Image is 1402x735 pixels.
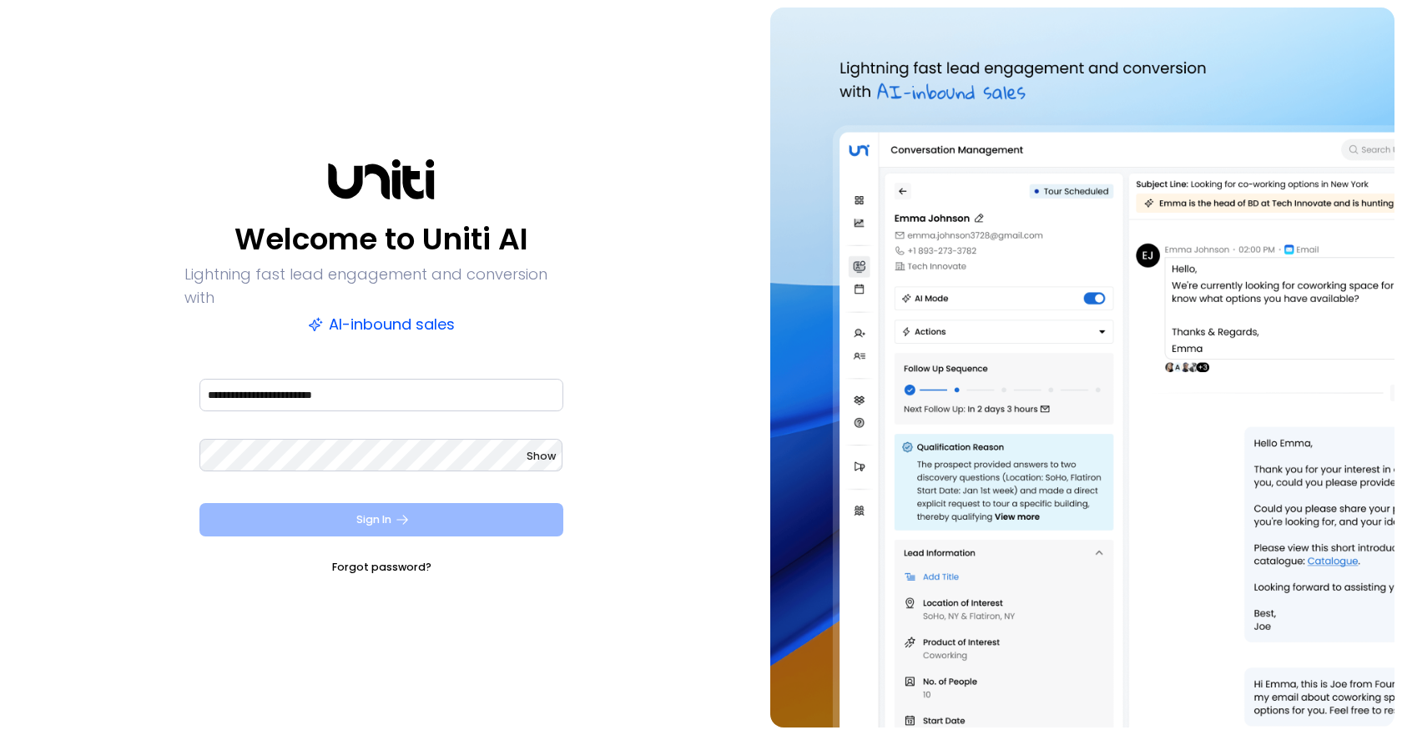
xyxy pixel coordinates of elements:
[308,313,455,336] p: AI-inbound sales
[235,219,528,259] p: Welcome to Uniti AI
[199,503,563,536] button: Sign In
[184,263,578,310] p: Lightning fast lead engagement and conversion with
[527,448,556,465] button: Show
[770,8,1394,727] img: auth-hero.png
[332,559,431,576] a: Forgot password?
[527,449,556,463] span: Show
